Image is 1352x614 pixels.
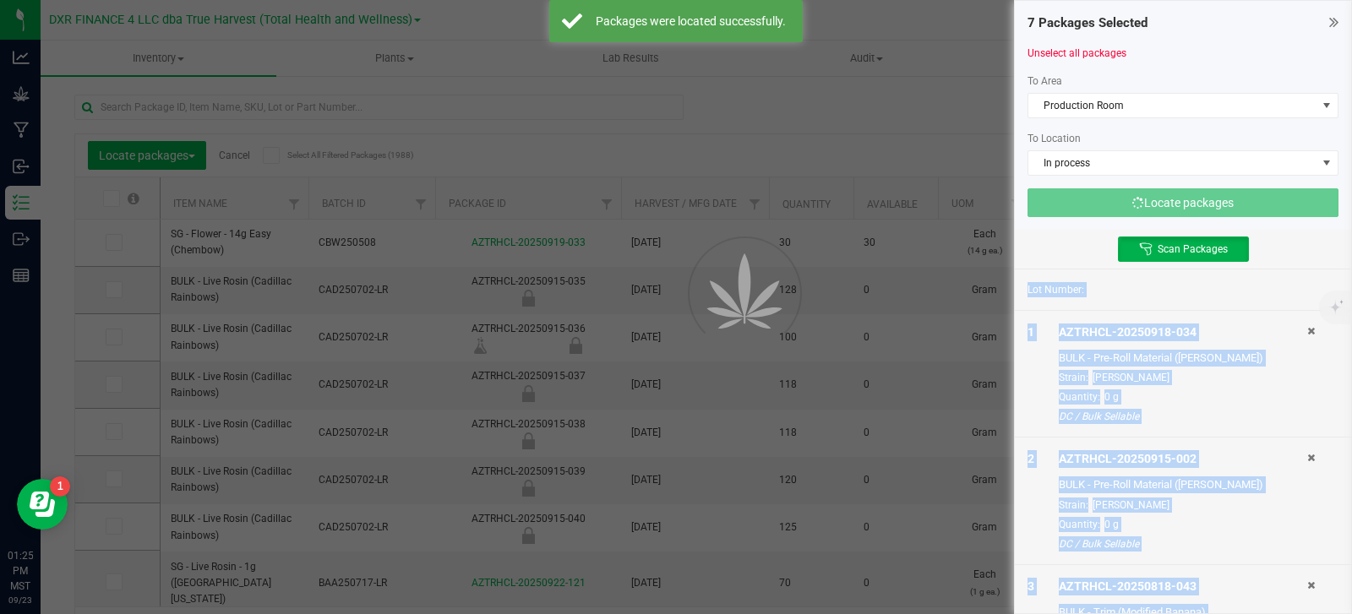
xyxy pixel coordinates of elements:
[1059,350,1307,367] div: BULK - Pre-Roll Material ([PERSON_NAME])
[1028,151,1317,175] span: In process
[50,476,70,497] iframe: Resource center unread badge
[1104,391,1119,403] span: 0 g
[1028,282,1084,297] span: Lot Number:
[1093,372,1169,383] span: [PERSON_NAME]
[1059,499,1088,511] span: Strain:
[1059,409,1307,424] div: DC / Bulk Sellable
[1059,578,1307,595] div: AZTRHCL-20250818-043
[1028,579,1034,593] span: 3
[1118,236,1249,262] button: Scan Packages
[1028,75,1062,87] span: To Area
[1028,452,1034,465] span: 2
[1059,476,1307,493] div: BULK - Pre-Roll Material ([PERSON_NAME])
[1059,323,1307,341] div: AZTRHCL-20250918-034
[1059,519,1100,530] span: Quantity:
[1104,519,1119,530] span: 0 g
[1059,391,1100,403] span: Quantity:
[591,13,790,30] div: Packages were located successfully.
[1059,536,1307,552] div: DC / Bulk Sellable
[1028,133,1081,144] span: To Location
[1158,242,1228,256] span: Scan Packages
[1028,188,1338,217] button: Locate packages
[1093,499,1169,511] span: [PERSON_NAME]
[1028,325,1034,339] span: 1
[1028,94,1317,117] span: Production Room
[17,479,68,530] iframe: Resource center
[1059,372,1088,383] span: Strain:
[1028,47,1126,59] a: Unselect all packages
[1059,450,1307,468] div: AZTRHCL-20250915-002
